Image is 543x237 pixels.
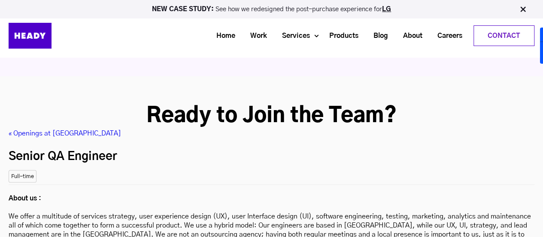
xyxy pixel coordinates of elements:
a: LG [382,6,391,12]
a: Contact [474,26,534,46]
img: Heady_Logo_Web-01 (1) [9,23,52,49]
a: Work [240,28,271,44]
strong: About us : [9,194,41,201]
a: Services [271,28,314,44]
a: « Openings at [GEOGRAPHIC_DATA] [9,130,121,137]
img: Close Bar [519,5,527,14]
strong: Ready to Join the Team? [146,106,397,126]
small: Full-time [9,170,36,182]
p: See how we redesigned the post-purchase experience for [4,6,539,12]
h2: Senior QA Engineer [9,147,534,166]
a: Blog [363,28,392,44]
a: Home [206,28,240,44]
strong: NEW CASE STUDY: [152,6,215,12]
a: Careers [427,28,467,44]
a: Products [319,28,363,44]
div: Navigation Menu [73,25,534,46]
a: About [392,28,427,44]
